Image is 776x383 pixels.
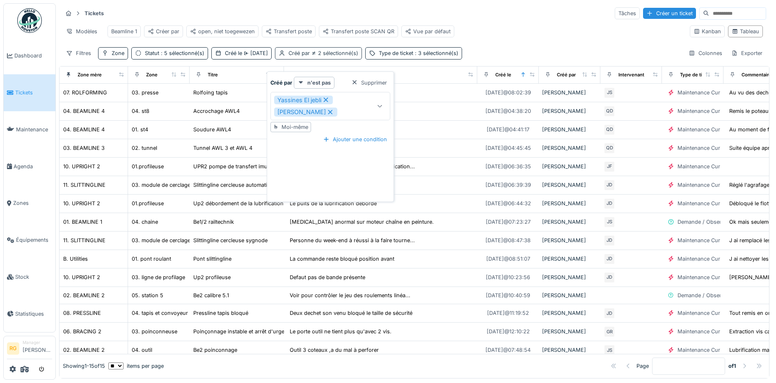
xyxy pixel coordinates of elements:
div: Moi-même [282,123,308,131]
div: Créé le [495,71,511,78]
div: 05. station 5 [132,291,163,299]
div: Be1/2 railtechnik [193,218,234,226]
div: [PERSON_NAME] [542,309,597,317]
div: 02. tunnel [132,144,157,152]
div: Maintenance Curative [678,273,732,281]
div: [DATE] @ 10:23:56 [486,273,530,281]
div: Maintenance Curative [678,89,732,96]
div: Maintenance Curative [678,163,732,170]
div: Soudure AWL4 [193,126,231,133]
div: Zone [112,49,124,57]
strong: of 1 [728,362,736,370]
div: Maintenance Curative [678,255,732,263]
div: Titre [208,71,218,78]
div: 03. presse [132,89,158,96]
div: [DATE] @ 07:48:54 [485,346,531,354]
div: Tunnel AWL 3 et AWL 4 [193,144,252,152]
div: [DATE] @ 06:36:35 [485,163,531,170]
div: UPR2 pompe de transfert imultion [193,163,278,170]
div: [PERSON_NAME] [542,255,597,263]
div: Accrochage AWL4 [193,107,240,115]
div: Kanban [694,28,721,35]
div: Be2 poinconnage [193,346,237,354]
div: Zone mère [78,71,102,78]
span: [DATE] [242,50,268,56]
div: 03. BEAMLINE 3 [63,144,105,152]
div: 07. ROLFORMING [63,89,107,96]
div: [PERSON_NAME] [274,108,337,117]
div: JS [604,87,615,99]
strong: n'est pas [307,79,331,87]
div: [DATE] @ 12:10:22 [487,328,530,335]
div: 01.profileuse [132,200,164,207]
div: Transfert poste SCAN QR [323,28,394,35]
div: 11. SLITTINGLINE [63,236,105,244]
div: [PERSON_NAME] [542,126,597,133]
div: Créé par [557,71,576,78]
div: Vue par défaut [405,28,451,35]
div: Supprimer [348,77,390,88]
div: JS [604,344,615,356]
div: 03. ligne de profilage [132,273,185,281]
div: Maintenance Curative [678,144,732,152]
div: Up2 débordement de la lubrification [193,200,284,207]
div: open, niet toegewezen [190,28,255,35]
div: [PERSON_NAME] [542,328,597,335]
div: Yassines El jebli [274,96,333,105]
div: Tableau [732,28,759,35]
div: JD [604,272,615,283]
div: Maintenance Curative [678,181,732,189]
div: Demande / Observation [678,291,737,299]
div: GR [604,326,615,337]
div: JD [604,179,615,191]
div: [DATE] @ 08:02:39 [485,89,531,96]
div: 01. BEAMLINE 1 [63,218,102,226]
div: Ajouter une condition [320,134,390,145]
img: Badge_color-CXgf-gQk.svg [17,8,42,33]
div: [DATE] @ 11:19:52 [487,309,529,317]
div: Type de ticket [379,49,458,57]
div: [PERSON_NAME] [542,236,597,244]
div: Maintenance Curative [678,328,732,335]
div: 04. chaine [132,218,158,226]
div: JD [604,307,615,319]
div: Demande / Observation [678,218,737,226]
div: [PERSON_NAME] [542,200,597,207]
div: Le porte outil ne tient plus qu'avec 2 vis. [290,328,391,335]
div: Slittingline cercleuse sygnode [193,236,268,244]
div: Maintenance Curative [678,107,732,115]
div: [PERSON_NAME] [542,144,597,152]
div: [DATE] @ 08:51:07 [486,255,530,263]
div: Showing 1 - 15 of 15 [63,362,105,370]
div: Le puits de la lubrification deborde [290,200,377,207]
div: Be2 calibre 5.1 [193,291,229,299]
div: items per page [108,362,164,370]
span: Tickets [15,89,52,96]
div: Manager [23,339,52,346]
div: Intervenant [618,71,644,78]
div: 01. st4 [132,126,148,133]
div: Créer par [148,28,179,35]
div: [PERSON_NAME] [542,291,597,299]
span: Statistiques [15,310,52,318]
span: 2 sélectionné(s) [310,50,358,56]
span: Zones [13,199,52,207]
div: [DATE] @ 04:38:20 [485,107,531,115]
div: Outil 3 coteaux ,a du mal à perforer [290,346,379,354]
span: Dashboard [14,52,52,60]
div: 04. st8 [132,107,149,115]
div: 04. BEAMLINE 4 [63,107,105,115]
div: [PERSON_NAME] [542,273,597,281]
div: [PERSON_NAME] [542,107,597,115]
div: 10. UPRIGHT 2 [63,200,100,207]
div: Maintenance Curative [678,309,732,317]
div: 04. tapis et convoyeur [132,309,188,317]
div: JD [604,235,615,246]
div: Zone [146,71,158,78]
div: Slittingline cercleuse automatique [193,181,277,189]
div: [DATE] @ 04:41:17 [487,126,529,133]
div: Pont slittingline [193,255,231,263]
div: 03. poinconneuse [132,328,177,335]
div: Exporter [728,47,766,59]
li: RG [7,342,19,355]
